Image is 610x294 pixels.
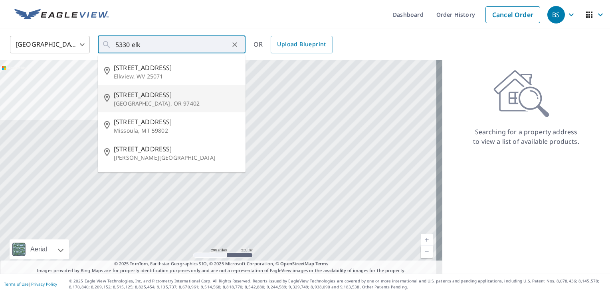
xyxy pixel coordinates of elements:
[4,282,57,286] p: |
[69,278,606,290] p: © 2025 Eagle View Technologies, Inc. and Pictometry International Corp. All Rights Reserved. Repo...
[28,239,50,259] div: Aerial
[421,246,433,258] a: Current Level 5, Zoom Out
[114,144,239,154] span: [STREET_ADDRESS]
[114,261,329,267] span: © 2025 TomTom, Earthstar Geographics SIO, © 2025 Microsoft Corporation, ©
[473,127,580,146] p: Searching for a property address to view a list of available products.
[421,234,433,246] a: Current Level 5, Zoom In
[485,6,540,23] a: Cancel Order
[114,73,239,80] p: Elkview, WV 25071
[271,36,332,53] a: Upload Blueprint
[114,127,239,135] p: Missoula, MT 59802
[4,281,29,287] a: Terms of Use
[14,9,109,21] img: EV Logo
[114,154,239,162] p: [PERSON_NAME][GEOGRAPHIC_DATA]
[10,33,90,56] div: [GEOGRAPHIC_DATA]
[31,281,57,287] a: Privacy Policy
[547,6,565,24] div: BS
[315,261,329,267] a: Terms
[114,90,239,100] span: [STREET_ADDRESS]
[277,39,326,49] span: Upload Blueprint
[114,100,239,108] p: [GEOGRAPHIC_DATA], OR 97402
[115,33,229,56] input: Search by address or latitude-longitude
[254,36,333,53] div: OR
[229,39,240,50] button: Clear
[114,63,239,73] span: [STREET_ADDRESS]
[114,117,239,127] span: [STREET_ADDRESS]
[10,239,69,259] div: Aerial
[280,261,314,267] a: OpenStreetMap
[114,171,239,181] span: [STREET_ADDRESS]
